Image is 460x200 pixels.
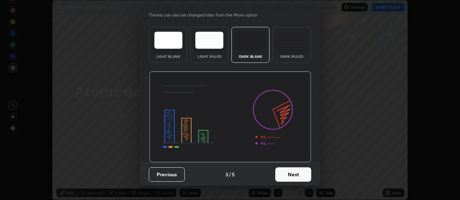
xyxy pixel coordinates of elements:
div: Dark Ruled [277,55,306,58]
button: Next [275,167,311,182]
div: Light Ruled [195,55,224,58]
h4: 3 [225,171,228,178]
h4: 5 [232,171,235,178]
img: darkTheme.f0cc69e5.svg [236,32,265,49]
img: darkThemeBanner.d06ce4a2.svg [149,71,311,163]
button: Previous [149,167,185,182]
h4: / [229,171,231,178]
img: lightRuledTheme.5fabf969.svg [195,32,224,49]
img: darkRuledTheme.de295e13.svg [277,32,306,49]
img: lightTheme.e5ed3b09.svg [154,32,183,49]
p: Theme can also be changed later from the More option [149,12,265,18]
div: Light Blank [154,55,183,58]
div: Dark Blank [236,55,265,58]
